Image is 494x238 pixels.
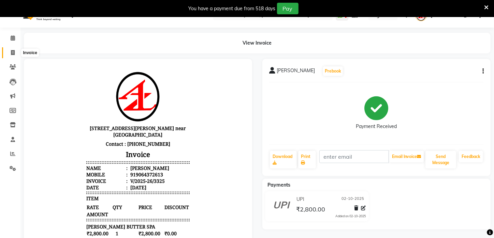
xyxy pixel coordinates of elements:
[82,138,107,145] span: QTY
[96,106,97,112] span: :
[56,219,159,232] div: Generated By : at [DATE] 7:27 PM
[134,194,159,201] div: ₹2,800.00
[134,188,159,194] div: ₹2,800.00
[98,118,116,125] div: [DATE]
[342,196,364,203] span: 02-10-2025
[56,118,97,125] div: Date
[336,214,366,219] div: Added on 02-10-2025
[56,213,159,219] p: Please visit again !
[389,151,424,162] button: Email Invoice
[56,201,66,207] div: Paid
[56,158,125,164] span: [PERSON_NAME] BUTTER SPA
[277,67,315,77] span: [PERSON_NAME]
[56,99,97,106] div: Name
[98,112,134,118] div: V/2025-26/3325
[107,138,133,145] span: PRICE
[96,118,97,125] span: :
[56,129,68,136] span: ITEM
[56,58,159,74] p: [STREET_ADDRESS][PERSON_NAME] near [GEOGRAPHIC_DATA]
[459,151,483,162] a: Feedback
[97,219,146,226] span: [GEOGRAPHIC_DATA]
[267,182,290,188] span: Payments
[298,151,316,169] a: Print
[296,205,325,215] span: ₹2,800.00
[24,33,491,53] div: View Invoice
[56,145,81,152] span: AMOUNT
[107,164,133,171] span: ₹2,800.00
[56,138,81,145] span: RATE
[319,150,389,163] input: enter email
[134,164,159,171] span: ₹0.00
[356,123,397,130] div: Payment Received
[56,74,159,83] p: Contact : [PHONE_NUMBER]
[134,181,159,188] div: ₹2,800.00
[98,106,132,112] div: 919064372613
[277,3,299,14] button: Pay
[56,164,81,171] span: ₹2,800.00
[56,106,97,112] div: Mobile
[96,99,97,106] span: :
[96,112,97,118] span: :
[21,49,39,57] div: Invoice
[56,181,81,188] div: SUBTOTAL
[82,164,107,171] span: 1
[56,112,97,118] div: Invoice
[134,201,159,207] div: ₹2,800.00
[134,138,159,145] span: DISCOUNT
[56,188,66,194] div: NET
[425,151,456,169] button: Send Message
[323,66,343,76] button: Prebook
[56,171,81,178] span: ₹2,800.00
[296,196,304,203] span: UPI
[270,151,297,169] a: Download
[189,5,276,12] div: You have a payment due from 518 days
[56,83,159,95] h3: Invoice
[56,194,90,201] div: GRAND TOTAL
[98,99,139,106] div: [PERSON_NAME]
[82,5,133,57] img: file_1697825678955.png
